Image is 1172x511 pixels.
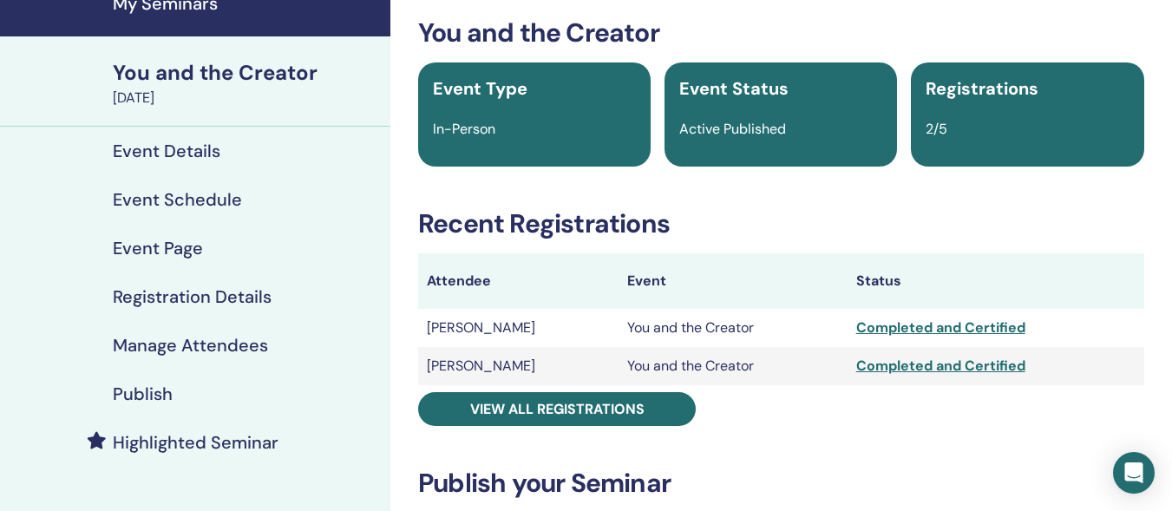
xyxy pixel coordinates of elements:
h4: Event Schedule [113,189,242,210]
h3: Recent Registrations [418,208,1144,239]
h4: Event Details [113,141,220,161]
h4: Highlighted Seminar [113,432,278,453]
td: [PERSON_NAME] [418,309,619,347]
h4: Manage Attendees [113,335,268,356]
td: You and the Creator [619,309,848,347]
th: Attendee [418,253,619,309]
h3: Publish your Seminar [418,468,1144,499]
div: [DATE] [113,88,380,108]
h4: Event Page [113,238,203,259]
span: Registrations [926,77,1038,100]
span: In-Person [433,120,495,138]
div: Open Intercom Messenger [1113,452,1155,494]
div: Completed and Certified [856,356,1136,377]
span: Event Type [433,77,527,100]
div: You and the Creator [113,58,380,88]
div: Completed and Certified [856,318,1136,338]
span: View all registrations [470,400,645,418]
span: Event Status [679,77,789,100]
th: Event [619,253,848,309]
td: [PERSON_NAME] [418,347,619,385]
th: Status [848,253,1144,309]
a: View all registrations [418,392,696,426]
h4: Registration Details [113,286,272,307]
td: You and the Creator [619,347,848,385]
h4: Publish [113,383,173,404]
span: Active Published [679,120,786,138]
span: 2/5 [926,120,947,138]
a: You and the Creator[DATE] [102,58,390,108]
h3: You and the Creator [418,17,1144,49]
